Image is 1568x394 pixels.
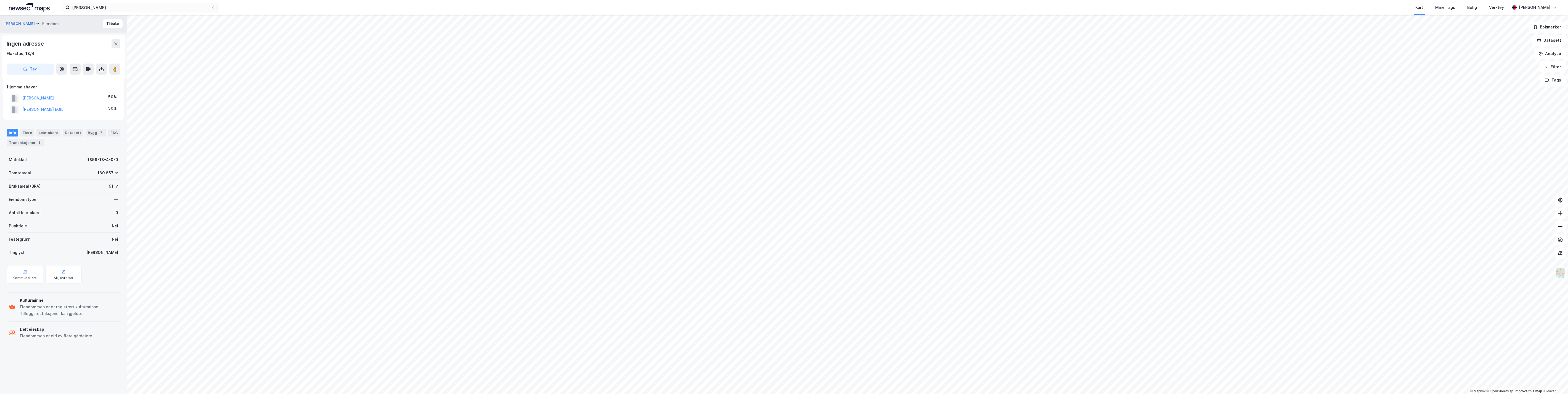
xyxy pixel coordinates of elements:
[20,326,92,333] div: Delt eieskap
[9,156,27,163] div: Matrikkel
[36,129,60,136] div: Leietakere
[1519,4,1550,11] div: [PERSON_NAME]
[98,130,104,135] div: 7
[1532,35,1566,46] button: Datasett
[9,196,36,203] div: Eiendomstype
[1555,268,1566,278] img: Z
[88,156,118,163] div: 1859-18-4-0-0
[1489,4,1504,11] div: Verktøy
[115,209,118,216] div: 0
[20,129,34,136] div: Eiere
[20,297,118,304] div: Kulturminne
[1539,61,1566,72] button: Filter
[112,223,118,229] div: Nei
[7,39,45,48] div: Ingen adresse
[1540,367,1568,394] div: Kontrollprogram for chat
[70,3,211,12] input: Søk på adresse, matrikkel, gårdeiere, leietakere eller personer
[1534,48,1566,59] button: Analyse
[1470,389,1485,393] a: Mapbox
[42,20,59,27] div: Eiendom
[7,84,120,90] div: Hjemmelshaver
[1540,367,1568,394] iframe: Chat Widget
[9,3,50,12] img: logo.a4113a55bc3d86da70a041830d287a7e.svg
[7,50,34,57] div: Flakstad, 18/4
[9,170,31,176] div: Tomteareal
[54,276,73,280] div: Miljøstatus
[109,183,118,190] div: 91 ㎡
[1415,4,1423,11] div: Kart
[7,139,44,146] div: Transaksjoner
[20,333,92,339] div: Eiendommen er eid av flere gårdeiere
[7,129,18,136] div: Info
[20,304,118,317] div: Eiendommen er et registrert kulturminne. Tilleggsrestriksjoner kan gjelde.
[86,249,118,256] div: [PERSON_NAME]
[9,183,41,190] div: Bruksareal (BRA)
[9,223,27,229] div: Punktleie
[97,170,118,176] div: 160 657 ㎡
[108,105,117,112] div: 50%
[1515,389,1542,393] a: Improve this map
[1467,4,1477,11] div: Bolig
[37,140,42,145] div: 3
[4,21,36,27] button: [PERSON_NAME]
[63,129,83,136] div: Datasett
[114,196,118,203] div: —
[1529,22,1566,33] button: Bokmerker
[7,64,54,75] button: Tag
[1435,4,1455,11] div: Mine Tags
[86,129,106,136] div: Bygg
[9,236,30,243] div: Festegrunn
[1540,75,1566,86] button: Tags
[112,236,118,243] div: Nei
[108,94,117,100] div: 50%
[9,209,41,216] div: Antall leietakere
[13,276,37,280] div: Kommunekart
[108,129,120,136] div: ESG
[1487,389,1513,393] a: OpenStreetMap
[103,19,123,28] button: Tilbake
[9,249,25,256] div: Tinglyst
